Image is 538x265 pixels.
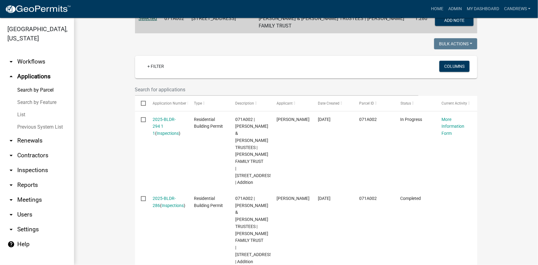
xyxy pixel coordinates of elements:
span: Add Note [444,18,464,23]
i: arrow_drop_down [7,58,15,65]
span: Date Created [318,101,339,106]
i: help [7,241,15,248]
a: candrews [502,3,533,15]
datatable-header-cell: Current Activity [436,96,477,111]
a: Inspections [157,131,179,136]
datatable-header-cell: Application Number [147,96,188,111]
div: ( ) [153,195,182,209]
span: 09/29/2025 [318,117,331,122]
span: Parcel ID [359,101,374,106]
i: arrow_drop_down [7,167,15,174]
i: arrow_drop_down [7,137,15,144]
button: Columns [439,61,470,72]
datatable-header-cell: Date Created [312,96,353,111]
a: 2025-BLDR-286 [153,196,176,208]
a: 2025-BLDR-294 1 1 [153,117,176,136]
span: In Progress [400,117,422,122]
i: arrow_drop_down [7,226,15,233]
a: Inspections [162,203,184,208]
button: Bulk Actions [434,38,477,49]
a: More Information Form [442,117,465,136]
span: Applicant [277,101,293,106]
a: Selected [139,15,157,21]
i: arrow_drop_down [7,196,15,204]
span: Description [235,101,254,106]
datatable-header-cell: Type [188,96,229,111]
i: arrow_drop_down [7,211,15,218]
span: 071A002 | ETHEREDGE RODNEY & SANDRA TRUSTEES | ETHEREDGE FAMILY TRUST | 123 CEDAR COVE DR | Addition [235,117,273,185]
span: Rodney Etheredge [277,117,310,122]
a: My Dashboard [464,3,502,15]
span: Rodney Etheredge [277,196,310,201]
span: Residential Building Permit [194,196,223,208]
datatable-header-cell: Applicant [271,96,312,111]
datatable-header-cell: Parcel ID [353,96,395,111]
i: arrow_drop_down [7,181,15,189]
span: 09/20/2025 [318,196,331,201]
datatable-header-cell: Select [135,96,147,111]
a: Home [429,3,446,15]
span: 071A002 [359,196,377,201]
span: Completed [400,196,421,201]
datatable-header-cell: Description [229,96,271,111]
td: [PERSON_NAME] & [PERSON_NAME] TRUSTEES | [PERSON_NAME] FAMILY TRUST [255,11,412,34]
span: Application Number [153,101,186,106]
td: 071A002 [161,11,188,34]
span: Residential Building Permit [194,117,223,129]
input: Search for applications [135,83,419,96]
span: Status [400,101,411,106]
span: 071A002 [359,117,377,122]
i: arrow_drop_up [7,73,15,80]
span: Type [194,101,202,106]
a: + Filter [142,61,169,72]
a: Admin [446,3,464,15]
span: 071A002 | ETHEREDGE RODNEY & SANDRA TRUSTEES | ETHEREDGE FAMILY TRUST | 123 CEDAR COVE DR | Addition [235,196,273,264]
div: ( ) [153,116,182,137]
span: Current Activity [442,101,467,106]
button: Add Note [435,15,474,26]
datatable-header-cell: Status [395,96,436,111]
td: [STREET_ADDRESS] [188,11,240,34]
td: 1.280 [412,11,431,34]
i: arrow_drop_down [7,152,15,159]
